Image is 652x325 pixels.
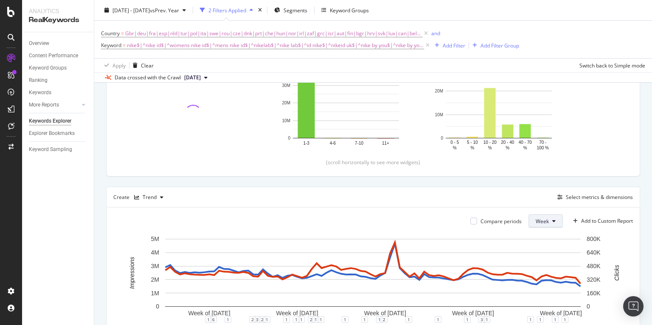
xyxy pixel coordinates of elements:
div: 2 [308,316,315,323]
span: 2025 Aug. 22nd [184,74,201,81]
span: [DATE] - [DATE] [112,6,150,14]
text: 480K [587,263,601,269]
button: Segments [271,3,311,17]
text: 1M [151,290,159,297]
svg: A chart. [433,63,565,152]
button: [DATE] [181,73,211,83]
span: vs Prev. Year [150,6,179,14]
text: 0 [587,303,590,310]
div: RealKeywords [29,15,87,25]
span: Gbr|deu|fra|esp|nld|tur|pol|ita|swe|rou|cze|dnk|prt|che|hun|nor|irl|zaf|grc|isr|aut|fin|bgr|hrv|s... [125,28,422,39]
button: Add Filter [431,40,465,50]
div: Create [113,191,167,204]
text: Week of [DATE] [276,310,318,317]
div: 1 [562,316,568,323]
text: 4-6 [330,141,336,146]
text: 40 - 70 [519,140,532,145]
div: (scroll horizontally to see more widgets) [117,159,630,166]
div: Data crossed with the Crawl [115,74,181,81]
text: 100 % [537,146,549,150]
div: 3 [478,316,485,323]
text: 0 [288,136,290,140]
text: 800K [587,236,601,243]
text: 70 - [539,140,546,145]
text: 10 - 20 [483,140,497,145]
div: Keywords Explorer [29,117,71,126]
button: Add Filter Group [469,40,519,50]
a: More Reports [29,101,79,109]
a: Keyword Groups [29,64,88,73]
span: Week [536,218,549,225]
text: Week of [DATE] [188,310,230,317]
div: Select metrics & dimensions [566,193,633,201]
div: and [431,30,440,37]
svg: A chart. [280,63,412,152]
div: 1 [435,316,441,323]
a: Keywords Explorer [29,117,88,126]
button: Select metrics & dimensions [554,192,633,202]
div: A chart. [113,235,633,319]
text: 20M [435,89,443,94]
text: Week of [DATE] [364,310,406,317]
div: 1 [361,316,368,323]
div: 1 [318,316,324,323]
div: 1 [312,316,319,323]
span: = [123,42,126,49]
a: Ranking [29,76,88,85]
div: 1 [405,316,412,323]
div: Open Intercom Messenger [623,296,644,317]
div: 2 [381,316,388,323]
text: 5 - 10 [467,140,478,145]
button: 2 Filters Applied [197,3,256,17]
text: % [488,146,492,150]
div: Explorer Bookmarks [29,129,75,138]
text: 10M [282,118,290,123]
div: Add Filter [443,42,465,49]
span: Keyword [101,42,121,49]
button: Week [528,214,563,228]
button: [DATE] - [DATE]vsPrev. Year [101,3,189,17]
div: 2 Filters Applied [208,6,246,14]
text: 4M [151,249,159,256]
button: Clear [129,59,154,72]
button: Keyword Groups [318,3,372,17]
text: % [506,146,509,150]
div: 1 [464,316,471,323]
div: Apply [112,62,126,69]
div: 1 [283,316,290,323]
text: Week of [DATE] [452,310,494,317]
text: Week of [DATE] [540,310,582,317]
div: Content Performance [29,51,78,60]
text: 10M [435,112,443,117]
div: 1 [537,316,544,323]
text: 0 [156,303,159,310]
text: 7-10 [355,141,363,146]
text: 11+ [382,141,389,146]
div: 6 [210,316,217,323]
div: 1 [342,316,348,323]
span: Country [101,30,120,37]
span: = [121,30,124,37]
div: Keyword Sampling [29,145,72,154]
span: Segments [284,6,307,14]
text: 0 [441,136,443,140]
div: 1 [376,316,383,323]
text: 20 - 40 [501,140,514,145]
span: nike$|^nike id$|^womens nike id$|^mens nike id$|^nikelab$|^nike lab$|^id nike$|^nikeid uk$|^nike ... [127,39,424,51]
div: 2 [249,316,256,323]
text: Clicks [613,265,620,281]
div: Keywords [29,88,51,97]
div: Trend [143,195,157,200]
text: % [453,146,457,150]
button: Trend [131,191,167,204]
div: times [256,6,264,14]
div: 1 [205,316,212,323]
div: Add to Custom Report [581,219,633,224]
div: 1 [483,316,490,323]
div: 1 [298,316,305,323]
text: Impressions [129,257,135,289]
a: Explorer Bookmarks [29,129,88,138]
text: % [523,146,527,150]
div: 2 [259,316,266,323]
